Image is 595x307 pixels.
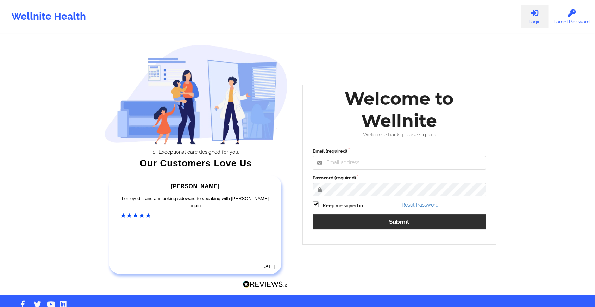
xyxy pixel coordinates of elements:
div: Welcome to Wellnite [308,87,491,132]
label: Email (required) [313,148,486,155]
button: Submit [313,214,486,229]
div: Our Customers Love Us [104,160,288,167]
div: Welcome back, please sign in [308,132,491,138]
span: [PERSON_NAME] [171,183,219,189]
div: I enjoyed it and am looking sideward to speaking with [PERSON_NAME] again [121,195,270,209]
a: Reset Password [402,202,439,208]
img: wellnite-auth-hero_200.c722682e.png [104,44,288,144]
label: Keep me signed in [323,202,363,209]
time: [DATE] [261,264,275,269]
a: Forgot Password [548,5,595,28]
input: Email address [313,156,486,170]
a: Reviews.io Logo [243,281,288,290]
li: Exceptional care designed for you. [110,149,288,155]
label: Password (required) [313,174,486,182]
a: Login [521,5,548,28]
img: Reviews.io Logo [243,281,288,288]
